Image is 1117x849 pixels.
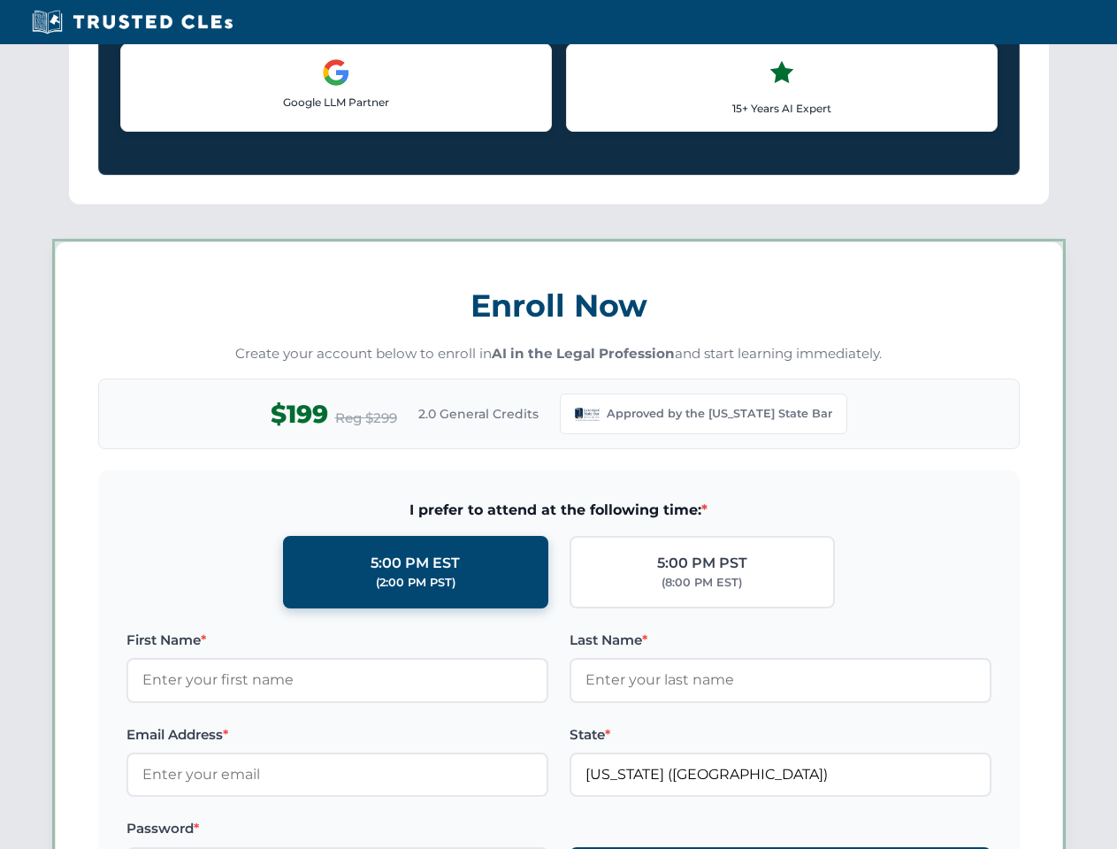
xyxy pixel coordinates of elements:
label: First Name [126,630,548,651]
p: 15+ Years AI Expert [581,100,983,117]
span: Approved by the [US_STATE] State Bar [607,405,832,423]
img: Trusted CLEs [27,9,238,35]
span: $199 [271,394,328,434]
p: Google LLM Partner [135,94,537,111]
label: State [570,724,991,746]
span: 2.0 General Credits [418,404,539,424]
div: (8:00 PM EST) [662,574,742,592]
span: Reg $299 [335,408,397,429]
label: Password [126,818,548,839]
h3: Enroll Now [98,278,1020,333]
p: Create your account below to enroll in and start learning immediately. [98,344,1020,364]
input: Louisiana (LA) [570,753,991,797]
input: Enter your email [126,753,548,797]
span: I prefer to attend at the following time: [126,499,991,522]
div: 5:00 PM EST [371,552,460,575]
img: Google [322,58,350,87]
div: (2:00 PM PST) [376,574,455,592]
label: Email Address [126,724,548,746]
input: Enter your first name [126,658,548,702]
img: Louisiana State Bar [575,402,600,426]
strong: AI in the Legal Profession [492,345,675,362]
label: Last Name [570,630,991,651]
input: Enter your last name [570,658,991,702]
div: 5:00 PM PST [657,552,747,575]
